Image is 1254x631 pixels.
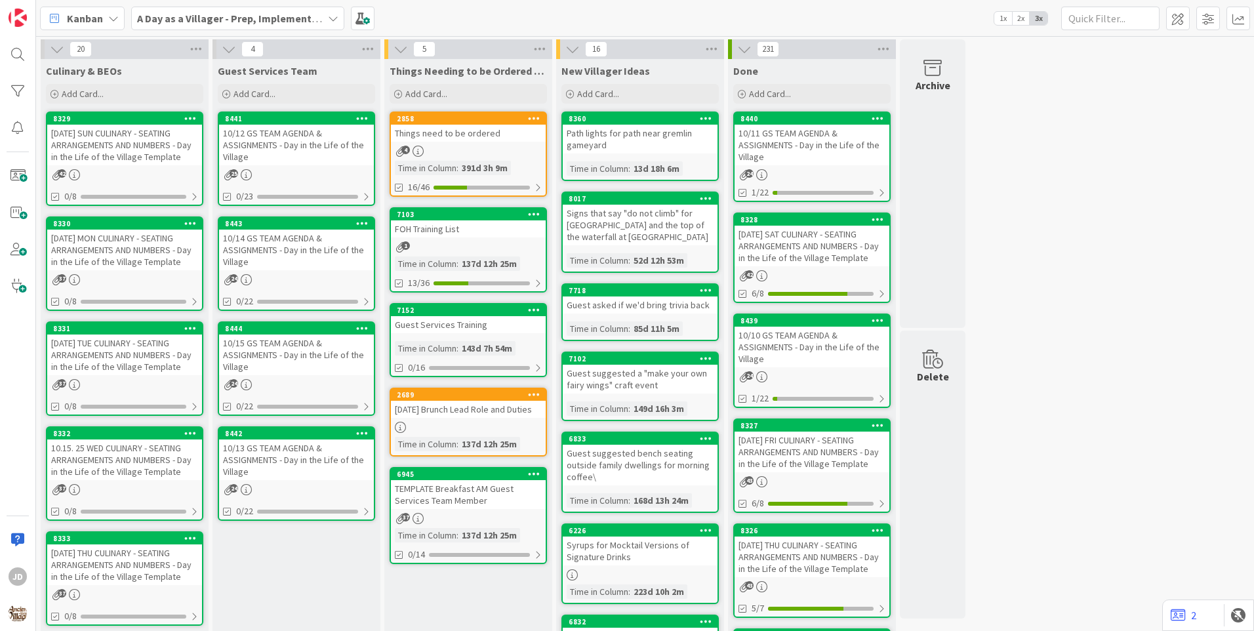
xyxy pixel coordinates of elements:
[752,287,764,300] span: 6/8
[456,437,458,451] span: :
[569,434,718,443] div: 6833
[47,533,202,585] div: 8333[DATE] THU CULINARY - SEATING ARRANGEMENTS AND NUMBERS - Day in the Life of the Village Template
[735,113,889,165] div: 844010/11 GS TEAM AGENDA & ASSIGNMENTS - Day in the Life of the Village
[630,584,687,599] div: 223d 10h 2m
[47,428,202,439] div: 8332
[408,276,430,290] span: 13/36
[456,528,458,542] span: :
[236,190,253,203] span: 0/23
[563,113,718,153] div: 8360Path lights for path near gremlin gameyard
[391,316,546,333] div: Guest Services Training
[563,125,718,153] div: Path lights for path near gremlin gameyard
[395,528,456,542] div: Time in Column
[395,341,456,356] div: Time in Column
[1171,607,1196,623] a: 2
[46,64,122,77] span: Culinary & BEOs
[219,428,374,439] div: 8442
[916,77,950,93] div: Archive
[53,534,202,543] div: 8333
[740,526,889,535] div: 8326
[47,439,202,480] div: 10.15. 25 WED CULINARY - SEATING ARRANGEMENTS AND NUMBERS - Day in the Life of the Village Template
[236,295,253,308] span: 0/22
[735,525,889,577] div: 8326[DATE] THU CULINARY - SEATING ARRANGEMENTS AND NUMBERS - Day in the Life of the Village Template
[64,504,77,518] span: 0/8
[47,125,202,165] div: [DATE] SUN CULINARY - SEATING ARRANGEMENTS AND NUMBERS - Day in the Life of the Village Template
[563,616,718,628] div: 6832
[236,399,253,413] span: 0/22
[390,64,547,77] span: Things Needing to be Ordered - PUT IN CARD, Don't make new card
[395,256,456,271] div: Time in Column
[219,335,374,375] div: 10/15 GS TEAM AGENDA & ASSIGNMENTS - Day in the Life of the Village
[401,241,410,250] span: 1
[219,113,374,165] div: 844110/12 GS TEAM AGENDA & ASSIGNMENTS - Day in the Life of the Village
[391,209,546,237] div: 7103FOH Training List
[561,64,650,77] span: New Villager Ideas
[401,513,410,521] span: 37
[628,321,630,336] span: :
[630,161,683,176] div: 13d 18h 6m
[58,169,66,178] span: 42
[569,194,718,203] div: 8017
[733,64,758,77] span: Done
[458,256,520,271] div: 137d 12h 25m
[391,220,546,237] div: FOH Training List
[563,353,718,365] div: 7102
[994,12,1012,25] span: 1x
[391,468,546,480] div: 6945
[752,392,769,405] span: 1/22
[219,218,374,270] div: 844310/14 GS TEAM AGENDA & ASSIGNMENTS - Day in the Life of the Village
[391,401,546,418] div: [DATE] Brunch Lead Role and Duties
[9,567,27,586] div: JD
[563,296,718,314] div: Guest asked if we'd bring trivia back
[64,609,77,623] span: 0/8
[456,341,458,356] span: :
[630,253,687,268] div: 52d 12h 53m
[563,205,718,245] div: Signs that say "do not climb" for [GEOGRAPHIC_DATA] and the top of the waterfall at [GEOGRAPHIC_D...
[735,113,889,125] div: 8440
[70,41,92,57] span: 20
[230,274,238,283] span: 24
[752,186,769,199] span: 1/22
[230,379,238,388] span: 24
[47,323,202,335] div: 8331
[628,401,630,416] span: :
[391,480,546,509] div: TEMPLATE Breakfast AM Guest Services Team Member
[585,41,607,57] span: 16
[735,537,889,577] div: [DATE] THU CULINARY - SEATING ARRANGEMENTS AND NUMBERS - Day in the Life of the Village Template
[408,180,430,194] span: 16/46
[752,601,764,615] span: 5/7
[64,295,77,308] span: 0/8
[241,41,264,57] span: 4
[740,316,889,325] div: 8439
[53,219,202,228] div: 8330
[47,533,202,544] div: 8333
[456,256,458,271] span: :
[47,544,202,585] div: [DATE] THU CULINARY - SEATING ARRANGEMENTS AND NUMBERS - Day in the Life of the Village Template
[47,428,202,480] div: 833210.15. 25 WED CULINARY - SEATING ARRANGEMENTS AND NUMBERS - Day in the Life of the Village Te...
[917,369,949,384] div: Delete
[62,88,104,100] span: Add Card...
[225,429,374,438] div: 8442
[567,321,628,336] div: Time in Column
[569,354,718,363] div: 7102
[458,528,520,542] div: 137d 12h 25m
[53,114,202,123] div: 8329
[569,286,718,295] div: 7718
[225,219,374,228] div: 8443
[225,114,374,123] div: 8441
[563,445,718,485] div: Guest suggested bench seating outside family dwellings for morning coffee\
[563,285,718,296] div: 7718
[395,161,456,175] div: Time in Column
[752,497,764,510] span: 6/8
[745,476,754,485] span: 43
[563,525,718,565] div: 6226Syrups for Mocktail Versions of Signature Drinks
[628,253,630,268] span: :
[735,315,889,367] div: 843910/10 GS TEAM AGENDA & ASSIGNMENTS - Day in the Life of the Village
[745,169,754,178] span: 24
[745,371,754,380] span: 24
[735,226,889,266] div: [DATE] SAT CULINARY - SEATING ARRANGEMENTS AND NUMBERS - Day in the Life of the Village Template
[456,161,458,175] span: :
[64,190,77,203] span: 0/8
[740,421,889,430] div: 8327
[391,468,546,509] div: 6945TEMPLATE Breakfast AM Guest Services Team Member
